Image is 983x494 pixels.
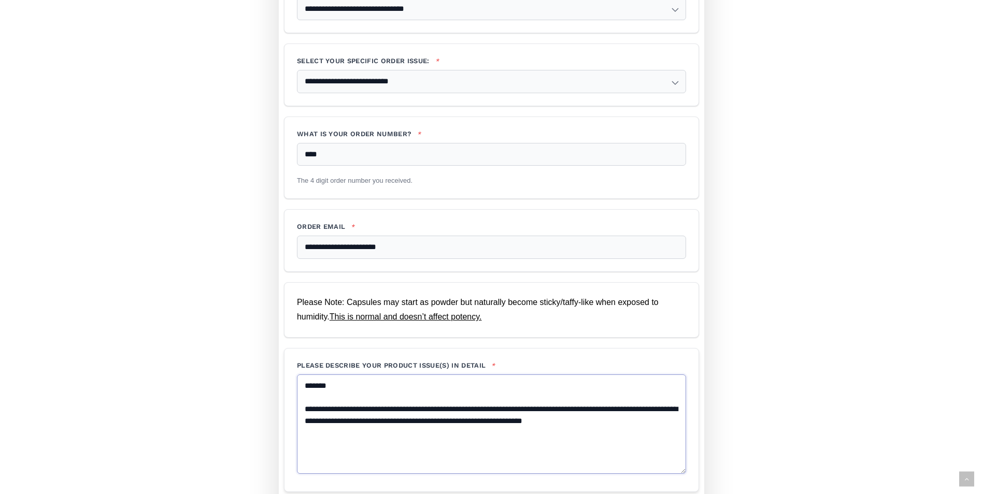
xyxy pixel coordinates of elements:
[284,282,699,338] div: Please Note: Capsules may start as powder but naturally become sticky/taffy-like when exposed to ...
[330,312,482,321] u: This is normal and doesn’t affect potency.
[297,361,686,370] label: Please describe your product issue(s) in detail
[297,129,686,139] label: What is your order number?
[959,472,974,487] a: Back to top
[297,169,686,186] div: The 4 digit order number you received.
[297,222,686,231] label: Order Email
[297,56,686,66] label: Select your specific order issue:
